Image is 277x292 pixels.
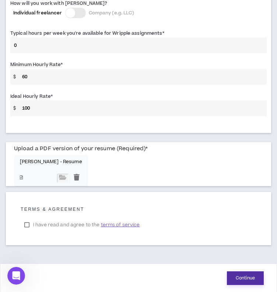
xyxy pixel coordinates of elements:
h5: Terms & Agreement [21,207,256,212]
label: I have read and agree to the [21,219,143,230]
label: Minimum Hourly Rate [10,59,63,71]
iframe: Intercom live chat [7,267,25,285]
label: Typical hours per week you're available for Wripple assignments [10,27,164,39]
span: Company (e.g. LLC) [89,10,134,16]
input: Ex $90 [18,100,267,116]
label: Ideal Hourly Rate [10,90,53,102]
span: Individual freelancer [13,10,62,16]
input: Ex $75 [18,69,267,85]
span: terms of service [101,221,140,229]
label: Upload a PDF version of your resume (Required) [14,142,148,155]
p: [PERSON_NAME] - Resume [20,159,82,165]
span: $ [10,69,19,85]
button: Continue [227,271,264,285]
span: $ [10,100,19,116]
